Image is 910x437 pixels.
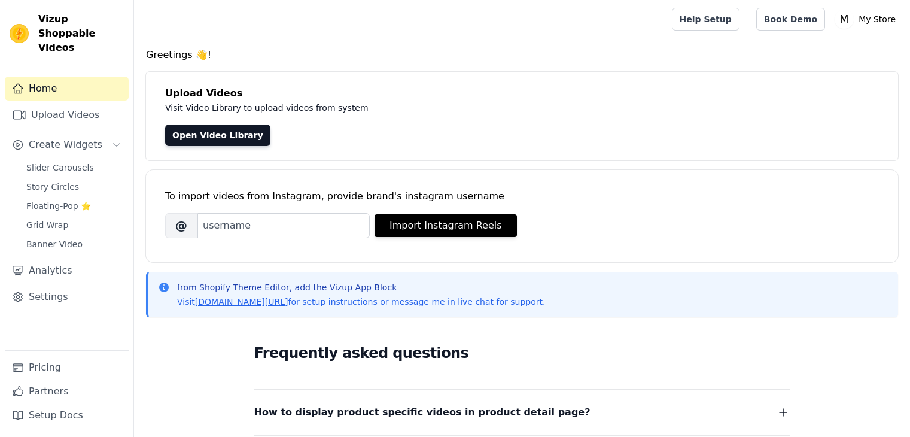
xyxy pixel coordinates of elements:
[29,138,102,152] span: Create Widgets
[5,133,129,157] button: Create Widgets
[197,213,370,238] input: username
[19,236,129,253] a: Banner Video
[165,125,270,146] a: Open Video Library
[254,404,790,421] button: How to display product specific videos in product detail page?
[5,380,129,403] a: Partners
[38,12,124,55] span: Vizup Shoppable Videos
[19,198,129,214] a: Floating-Pop ⭐
[177,296,545,308] p: Visit for setup instructions or message me in live chat for support.
[5,356,129,380] a: Pricing
[19,159,129,176] a: Slider Carousels
[26,200,91,212] span: Floating-Pop ⭐
[840,13,849,25] text: M
[5,403,129,427] a: Setup Docs
[756,8,825,31] a: Book Demo
[165,189,879,204] div: To import videos from Instagram, provide brand's instagram username
[146,48,898,62] h4: Greetings 👋!
[5,259,129,283] a: Analytics
[5,285,129,309] a: Settings
[835,8,900,30] button: M My Store
[672,8,739,31] a: Help Setup
[195,297,288,306] a: [DOMAIN_NAME][URL]
[165,86,879,101] h4: Upload Videos
[254,404,591,421] span: How to display product specific videos in product detail page?
[5,77,129,101] a: Home
[10,24,29,43] img: Vizup
[26,238,83,250] span: Banner Video
[165,213,197,238] span: @
[254,341,790,365] h2: Frequently asked questions
[19,217,129,233] a: Grid Wrap
[165,101,701,115] p: Visit Video Library to upload videos from system
[26,219,68,231] span: Grid Wrap
[854,8,900,30] p: My Store
[5,103,129,127] a: Upload Videos
[177,281,545,293] p: from Shopify Theme Editor, add the Vizup App Block
[26,162,94,174] span: Slider Carousels
[375,214,517,237] button: Import Instagram Reels
[26,181,79,193] span: Story Circles
[19,178,129,195] a: Story Circles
